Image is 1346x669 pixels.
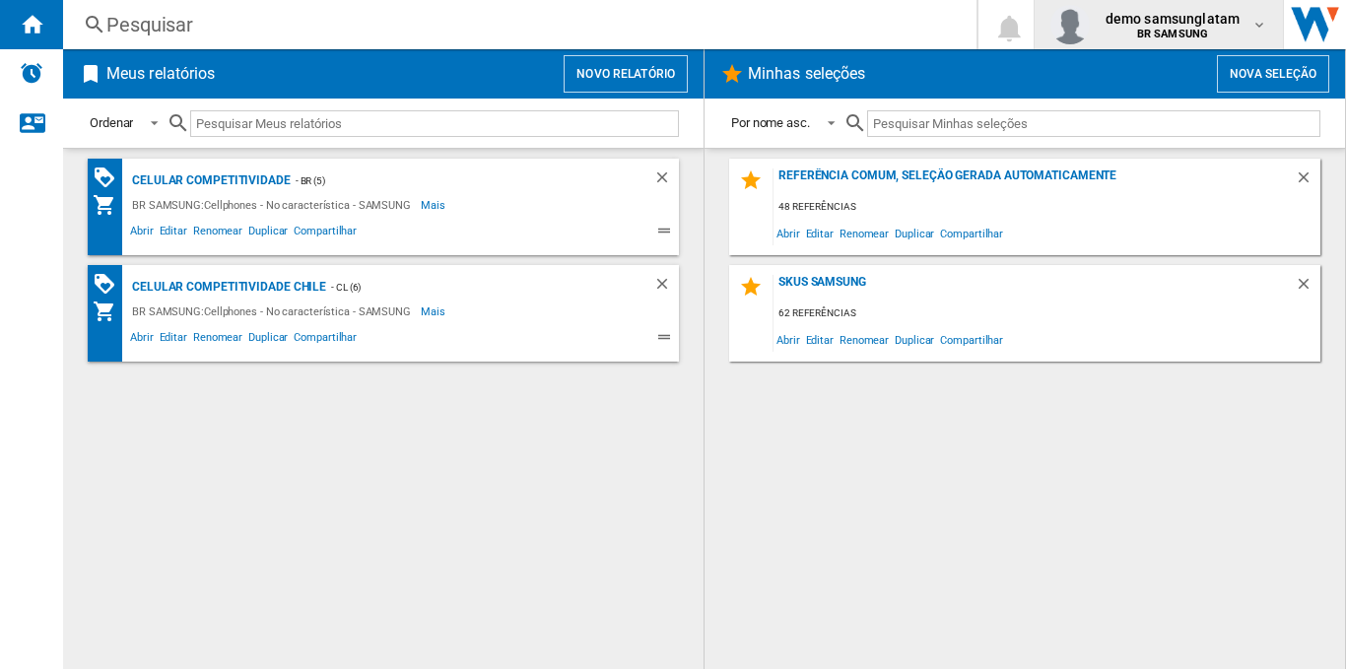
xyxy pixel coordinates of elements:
input: Pesquisar Meus relatórios [190,110,679,137]
span: Renomear [190,328,245,352]
span: Abrir [127,222,157,245]
div: Deletar [653,275,679,300]
span: Abrir [127,328,157,352]
span: Duplicar [892,220,937,246]
button: Nova seleção [1217,55,1329,93]
span: Compartilhar [937,220,1006,246]
h2: Minhas seleções [744,55,870,93]
h2: Meus relatórios [102,55,220,93]
span: Renomear [837,220,892,246]
div: Ordenar [90,115,133,130]
span: Renomear [837,326,892,353]
div: - CL (6) [326,275,614,300]
span: Compartilhar [291,328,360,352]
span: Editar [157,222,190,245]
div: Meu sortimento [93,300,127,323]
span: demo samsunglatam [1106,9,1240,29]
span: Renomear [190,222,245,245]
span: Compartilhar [937,326,1006,353]
div: Referência comum, seleção gerada automaticamente [774,168,1295,195]
span: Abrir [774,220,803,246]
span: Duplicar [245,328,291,352]
div: Pesquisar [106,11,925,38]
button: Novo relatório [564,55,688,93]
div: BR SAMSUNG:Cellphones - No característica - SAMSUNG [127,300,421,323]
div: Celular competitividade [127,168,291,193]
div: 48 referências [774,195,1320,220]
div: - BR (5) [291,168,614,193]
div: Deletar [1295,168,1320,195]
span: Editar [803,326,837,353]
div: Deletar [1295,275,1320,301]
span: Duplicar [245,222,291,245]
span: Duplicar [892,326,937,353]
div: Matriz de PROMOÇÕES [93,272,127,297]
div: Celular competitividade Chile [127,275,326,300]
div: BR SAMSUNG:Cellphones - No característica - SAMSUNG [127,193,421,217]
div: Skus Samsung [774,275,1295,301]
img: profile.jpg [1050,5,1090,44]
span: Mais [421,300,448,323]
input: Pesquisar Minhas seleções [867,110,1320,137]
span: Editar [157,328,190,352]
div: Meu sortimento [93,193,127,217]
img: alerts-logo.svg [20,61,43,85]
div: Matriz de PROMOÇÕES [93,166,127,190]
div: 62 referências [774,301,1320,326]
div: Deletar [653,168,679,193]
div: Por nome asc. [731,115,810,130]
span: Mais [421,193,448,217]
b: BR SAMSUNG [1137,28,1208,40]
span: Editar [803,220,837,246]
span: Abrir [774,326,803,353]
span: Compartilhar [291,222,360,245]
